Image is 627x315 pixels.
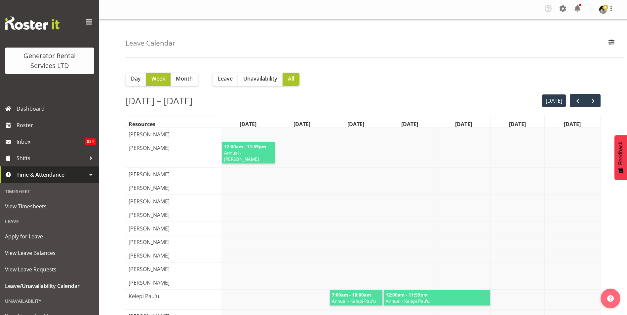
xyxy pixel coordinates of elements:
span: 12:00am - 11:59pm [385,292,428,298]
button: Filter Employees [605,36,618,51]
span: Day [131,75,141,83]
span: [PERSON_NAME] [127,144,171,152]
span: Month [176,75,193,83]
span: View Timesheets [5,201,94,211]
img: help-xxl-2.png [607,295,614,302]
span: [PERSON_NAME] [127,265,171,273]
span: Annual - Kelepi Pau'u [385,298,489,304]
span: Kelepi Pau'u [127,292,161,300]
button: Day [126,73,146,86]
span: [PERSON_NAME] [127,211,171,219]
a: Leave/Unavailability Calendar [2,278,98,294]
span: [PERSON_NAME] [127,252,171,260]
span: [PERSON_NAME] [127,225,171,232]
button: prev [570,94,585,108]
button: Unavailability [238,73,283,86]
span: Inbox [17,137,85,147]
span: [DATE] [238,120,258,128]
a: Apply for Leave [2,228,98,245]
button: Feedback - Show survey [614,135,627,180]
button: All [283,73,299,86]
span: [PERSON_NAME] [127,170,171,178]
span: Shifts [17,153,86,163]
span: Feedback [618,142,624,165]
img: andrew-crenfeldtab2e0c3de70d43fd7286f7b271d34304.png [599,6,607,14]
h4: Leave Calendar [126,39,176,47]
div: Leave [2,215,98,228]
span: 854 [85,138,96,145]
img: Rosterit website logo [5,17,59,30]
span: [DATE] [508,120,527,128]
button: next [585,94,601,108]
span: Roster [17,120,96,130]
div: Generator Rental Services LTD [12,51,88,71]
span: Leave [218,75,233,83]
span: Apply for Leave [5,231,94,241]
span: [PERSON_NAME] [127,184,171,192]
span: View Leave Requests [5,264,94,274]
span: Annual - [PERSON_NAME] [223,150,273,162]
span: Leave/Unavailability Calendar [5,281,94,291]
button: [DATE] [542,94,566,107]
a: View Leave Balances [2,245,98,261]
a: View Timesheets [2,198,98,215]
span: [DATE] [454,120,473,128]
span: [PERSON_NAME] [127,238,171,246]
button: Week [146,73,171,86]
span: [PERSON_NAME] [127,279,171,287]
span: 12:00am - 11:59pm [223,143,267,150]
span: [DATE] [563,120,582,128]
h2: [DATE] – [DATE] [126,94,192,108]
div: Unavailability [2,294,98,308]
span: [DATE] [346,120,366,128]
a: View Leave Requests [2,261,98,278]
span: Dashboard [17,104,96,114]
span: [PERSON_NAME] [127,130,171,138]
span: [DATE] [292,120,312,128]
span: Time & Attendance [17,170,86,180]
span: [DATE] [400,120,419,128]
span: Annual - Kelepi Pau'u [331,298,381,304]
span: [PERSON_NAME] [127,197,171,205]
span: Resources [127,120,157,128]
button: Leave [213,73,238,86]
div: Timesheet [2,185,98,198]
span: Unavailability [243,75,277,83]
span: 7:00am - 10:00am [331,292,372,298]
span: View Leave Balances [5,248,94,258]
span: All [288,75,294,83]
button: Month [171,73,198,86]
span: Week [151,75,165,83]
